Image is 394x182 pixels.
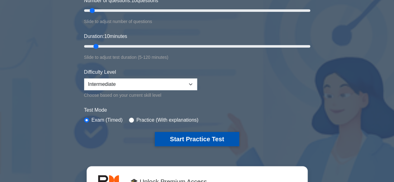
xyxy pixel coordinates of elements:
label: Duration: minutes [84,33,127,40]
div: Choose based on your current skill level [84,91,197,99]
label: Difficulty Level [84,68,116,76]
label: Test Mode [84,106,310,114]
div: Slide to adjust number of questions [84,18,310,25]
button: Start Practice Test [155,132,239,146]
div: Slide to adjust test duration (5-120 minutes) [84,54,310,61]
span: 10 [104,34,110,39]
label: Exam (Timed) [92,116,123,124]
label: Practice (With explanations) [136,116,198,124]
